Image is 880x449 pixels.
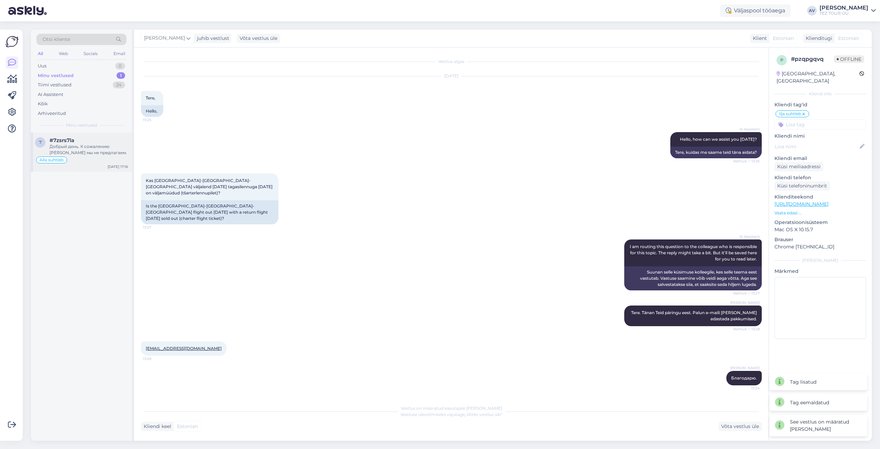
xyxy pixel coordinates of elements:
span: Minu vestlused [66,122,97,128]
div: Väljaspool tööaega [720,4,791,17]
span: #7zsrs7la [49,137,74,143]
div: Socials [82,49,99,58]
span: Nähtud ✓ 13:28 [733,327,760,332]
span: 13:28 [143,356,169,361]
div: Web [57,49,69,58]
div: Klient [750,35,767,42]
p: Mac OS X 10.15.7 [774,226,866,233]
div: Minu vestlused [38,72,74,79]
div: 24 [113,82,125,88]
div: All [36,49,44,58]
div: [DATE] [141,73,762,79]
span: [PERSON_NAME] [144,34,185,42]
p: Kliendi nimi [774,132,866,140]
span: Благодарю. [731,375,757,381]
div: See vestlus on määratud [PERSON_NAME] [790,418,862,433]
span: 13:25 [143,117,169,122]
span: I am routing this question to the colleague who is responsible for this topic. The reply might ta... [630,244,758,261]
span: Estonian [773,35,794,42]
input: Lisa nimi [775,143,858,150]
div: AI Assistent [38,91,63,98]
div: Arhiveeritud [38,110,66,117]
div: Küsi telefoninumbrit [774,181,830,191]
span: AI Assistent [734,127,760,132]
a: [URL][DOMAIN_NAME] [774,201,828,207]
span: AI Assistent [734,234,760,239]
span: Vestlus on määratud kasutajale [PERSON_NAME] [401,406,502,411]
img: Askly Logo [5,35,19,48]
div: AV [807,6,817,15]
div: Uus [38,63,46,70]
span: Nähtud ✓ 13:27 [733,291,760,296]
div: Suunan selle küsimuse kolleegile, kes selle teema eest vastutab. Vastuse saamine võib veidi aega ... [624,266,762,290]
div: Tiimi vestlused [38,82,71,88]
input: Lisa tag [774,119,866,130]
p: Chrome [TECHNICAL_ID] [774,243,866,250]
p: Kliendi email [774,155,866,162]
span: Otsi kliente [43,36,70,43]
div: [PERSON_NAME] [774,257,866,264]
span: Alla suhtleb [40,158,64,162]
span: Estonian [838,35,859,42]
div: Email [112,49,126,58]
div: Klienditugi [803,35,832,42]
p: Brauser [774,236,866,243]
p: Kliendi tag'id [774,101,866,108]
p: Operatsioonisüsteem [774,219,866,226]
div: [DATE] 17:16 [108,164,128,169]
span: 7 [39,140,42,145]
span: [PERSON_NAME] [730,300,760,305]
div: Kliendi info [774,91,866,97]
span: Hello, how can we assist you [DATE]? [680,137,757,142]
div: Tere, kuidas me saame teid täna aidata? [670,147,762,158]
div: juhib vestlust [194,35,229,42]
span: Ilja suhtleb [779,112,801,116]
p: Kliendi telefon [774,174,866,181]
p: Märkmed [774,268,866,275]
div: Tag lisatud [790,378,816,386]
span: Estonian [177,423,198,430]
div: Hello, [141,105,163,117]
span: Kas [GEOGRAPHIC_DATA]-[GEOGRAPHIC_DATA]-[GEOGRAPHIC_DATA] väljalend [DATE] tagasilennuga [DATE] o... [146,178,274,195]
span: Offline [834,55,864,63]
p: Klienditeekond [774,193,866,201]
div: TEZ TOUR OÜ [819,11,868,16]
span: Tere, [146,95,155,100]
p: Vaata edasi ... [774,210,866,216]
div: Добрый день. К сожалению [PERSON_NAME] мы не предлагаем. [49,143,128,156]
div: [GEOGRAPHIC_DATA], [GEOGRAPHIC_DATA] [777,70,859,85]
div: Kliendi keel [141,423,171,430]
div: Tag eemaldatud [790,399,829,406]
span: [PERSON_NAME] [730,365,760,371]
a: [PERSON_NAME]TEZ TOUR OÜ [819,5,876,16]
div: Is the [GEOGRAPHIC_DATA]-[GEOGRAPHIC_DATA]-[GEOGRAPHIC_DATA] flight out [DATE] with a return flig... [141,200,278,224]
div: Vestlus algas [141,58,762,65]
span: p [780,57,783,63]
div: Küsi meiliaadressi [774,162,823,171]
a: [EMAIL_ADDRESS][DOMAIN_NAME] [146,346,222,351]
span: Vestluse ülevõtmiseks vajutage [400,412,503,417]
span: Tere. Tänan Teid päringu eest. Palun e-maili [PERSON_NAME] edastada pakkumised. [631,310,758,321]
i: „Võtke vestlus üle” [465,412,503,417]
div: Võta vestlus üle [718,422,762,431]
span: Nähtud ✓ 13:25 [733,159,760,164]
div: # pzqpgqvq [791,55,834,63]
span: 13:34 [734,386,760,391]
div: [PERSON_NAME] [819,5,868,11]
span: 13:27 [143,225,169,230]
div: 1 [117,72,125,79]
div: Võta vestlus üle [237,34,280,43]
div: Kõik [38,100,48,107]
div: 0 [115,63,125,70]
